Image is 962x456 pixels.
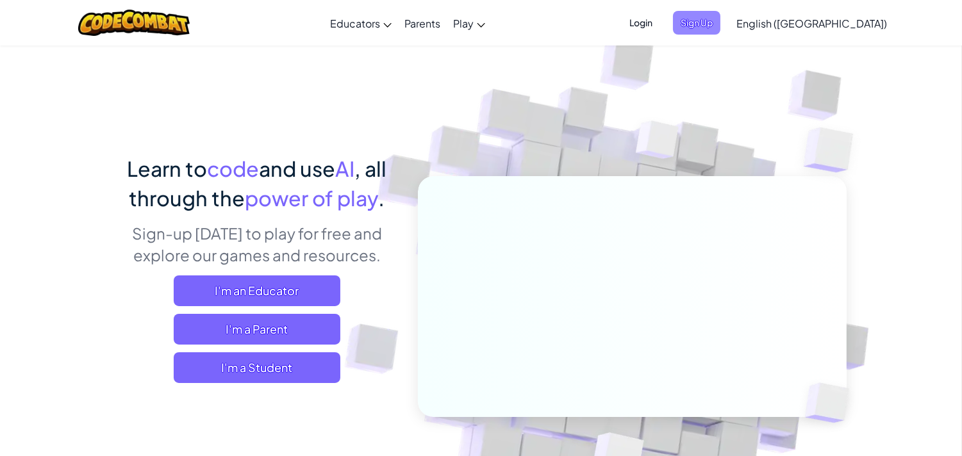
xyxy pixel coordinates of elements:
[324,6,398,40] a: Educators
[128,156,208,181] span: Learn to
[245,185,379,211] span: power of play
[611,95,704,191] img: Overlap cubes
[116,222,399,266] p: Sign-up [DATE] to play for free and explore our games and resources.
[736,17,887,30] span: English ([GEOGRAPHIC_DATA])
[783,356,879,450] img: Overlap cubes
[336,156,355,181] span: AI
[778,96,889,204] img: Overlap cubes
[174,275,340,306] a: I'm an Educator
[622,11,660,35] button: Login
[260,156,336,181] span: and use
[447,6,492,40] a: Play
[453,17,474,30] span: Play
[174,314,340,345] a: I'm a Parent
[78,10,190,36] img: CodeCombat logo
[379,185,385,211] span: .
[330,17,380,30] span: Educators
[208,156,260,181] span: code
[673,11,720,35] button: Sign Up
[174,352,340,383] button: I'm a Student
[730,6,893,40] a: English ([GEOGRAPHIC_DATA])
[398,6,447,40] a: Parents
